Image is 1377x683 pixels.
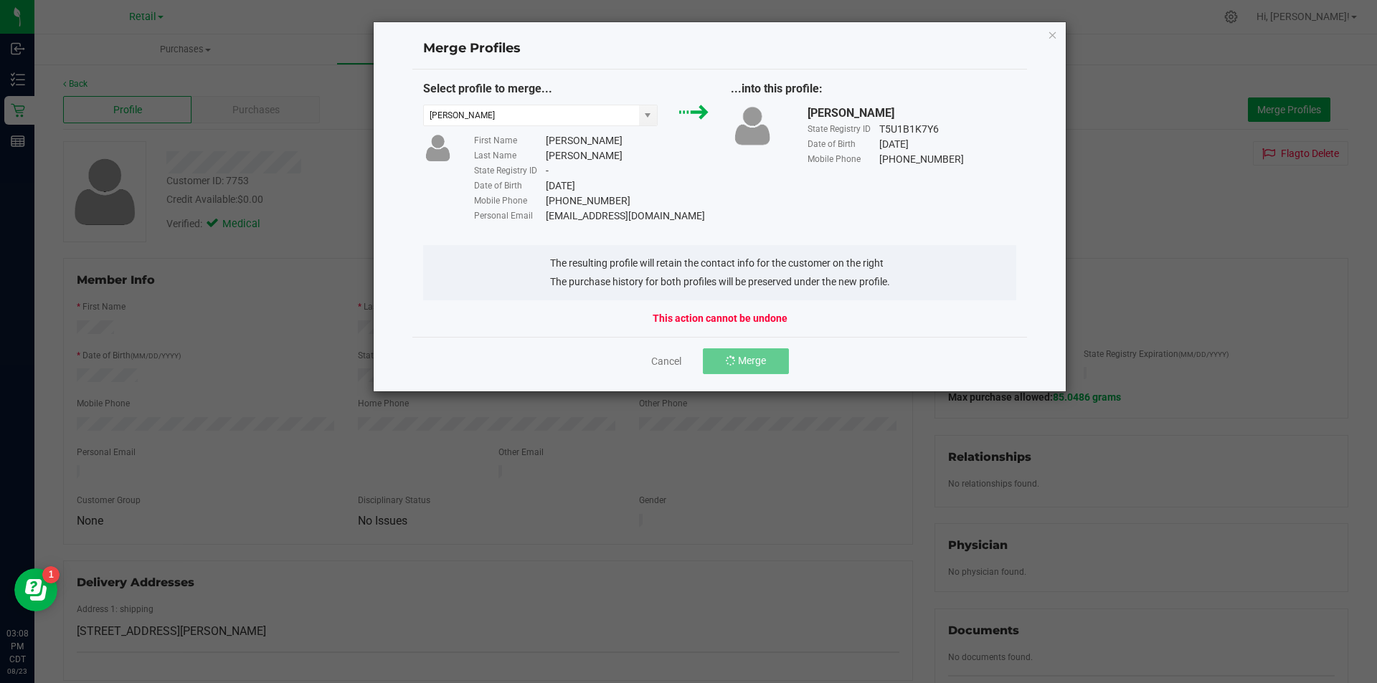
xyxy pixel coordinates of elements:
div: State Registry ID [474,164,546,177]
iframe: Resource center unread badge [42,566,60,583]
span: ...into this profile: [731,82,823,95]
img: green_arrow.svg [679,105,709,120]
div: - [546,163,549,178]
div: First Name [474,134,546,147]
div: [DATE] [546,178,575,194]
img: user-icon.png [731,105,774,147]
div: Mobile Phone [808,153,879,166]
div: [PERSON_NAME] [546,133,623,148]
img: user-icon.png [423,133,453,163]
a: Cancel [651,354,681,368]
strong: This action cannot be undone [653,311,787,326]
span: Merge [738,355,766,366]
h4: Merge Profiles [423,39,1017,58]
div: T5U1B1K7Y6 [879,122,939,137]
div: Personal Email [474,209,546,222]
input: Type customer name to search [424,105,639,125]
div: Date of Birth [808,138,879,151]
div: State Registry ID [808,123,879,135]
iframe: Resource center [14,568,57,611]
div: [PHONE_NUMBER] [879,152,964,167]
div: [PHONE_NUMBER] [546,194,630,209]
div: [EMAIL_ADDRESS][DOMAIN_NAME] [546,209,705,224]
div: Last Name [474,149,546,162]
div: Date of Birth [474,179,546,192]
span: Select profile to merge... [423,82,552,95]
div: [PERSON_NAME] [546,148,623,163]
div: [PERSON_NAME] [808,105,894,122]
button: Close [1048,26,1058,43]
li: The purchase history for both profiles will be preserved under the new profile. [550,274,890,290]
div: [DATE] [879,137,909,152]
div: Mobile Phone [474,194,546,207]
li: The resulting profile will retain the contact info for the customer on the right [550,256,890,271]
button: Merge [703,348,789,374]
